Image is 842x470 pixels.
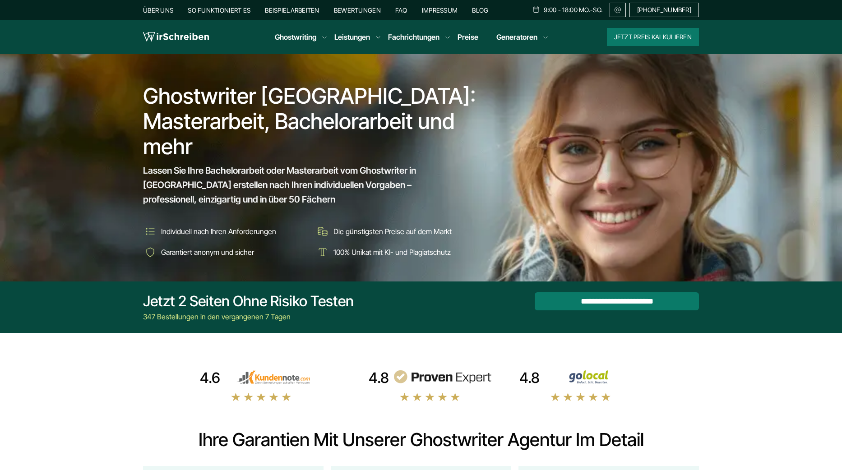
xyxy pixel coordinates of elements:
div: 4.8 [519,369,540,387]
img: Schedule [532,6,540,13]
img: 100% Unikat mit KI- und Plagiatschutz [315,245,330,259]
img: stars [399,392,461,402]
a: Ghostwriting [275,32,316,42]
div: 4.8 [369,369,389,387]
a: [PHONE_NUMBER] [629,3,699,17]
a: Generatoren [496,32,537,42]
img: Wirschreiben Bewertungen [543,370,643,384]
div: 4.6 [200,369,220,387]
li: 100% Unikat mit KI- und Plagiatschutz [315,245,481,259]
img: Garantiert anonym und sicher [143,245,157,259]
a: FAQ [395,6,407,14]
a: Bewertungen [334,6,381,14]
a: So funktioniert es [188,6,250,14]
img: kundennote [224,370,323,384]
img: Die günstigsten Preise auf dem Markt [315,224,330,239]
div: Jetzt 2 Seiten ohne Risiko testen [143,292,354,310]
li: Die günstigsten Preise auf dem Markt [315,224,481,239]
button: Jetzt Preis kalkulieren [607,28,699,46]
img: stars [231,392,292,402]
img: provenexpert reviews [393,370,492,384]
h2: Ihre Garantien mit unserer Ghostwriter Agentur im Detail [143,429,699,451]
span: 9:00 - 18:00 Mo.-So. [544,6,602,14]
img: stars [550,392,611,402]
a: Leistungen [334,32,370,42]
a: Blog [472,6,488,14]
img: Individuell nach Ihren Anforderungen [143,224,157,239]
span: Lassen Sie Ihre Bachelorarbeit oder Masterarbeit vom Ghostwriter in [GEOGRAPHIC_DATA] erstellen n... [143,163,465,207]
h1: Ghostwriter [GEOGRAPHIC_DATA]: Masterarbeit, Bachelorarbeit und mehr [143,83,482,159]
a: Beispielarbeiten [265,6,319,14]
a: Fachrichtungen [388,32,440,42]
li: Garantiert anonym und sicher [143,245,309,259]
a: Über uns [143,6,173,14]
img: Email [614,6,622,14]
div: 347 Bestellungen in den vergangenen 7 Tagen [143,311,354,322]
img: logo wirschreiben [143,30,209,44]
a: Impressum [422,6,458,14]
a: Preise [458,32,478,41]
li: Individuell nach Ihren Anforderungen [143,224,309,239]
span: [PHONE_NUMBER] [637,6,691,14]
